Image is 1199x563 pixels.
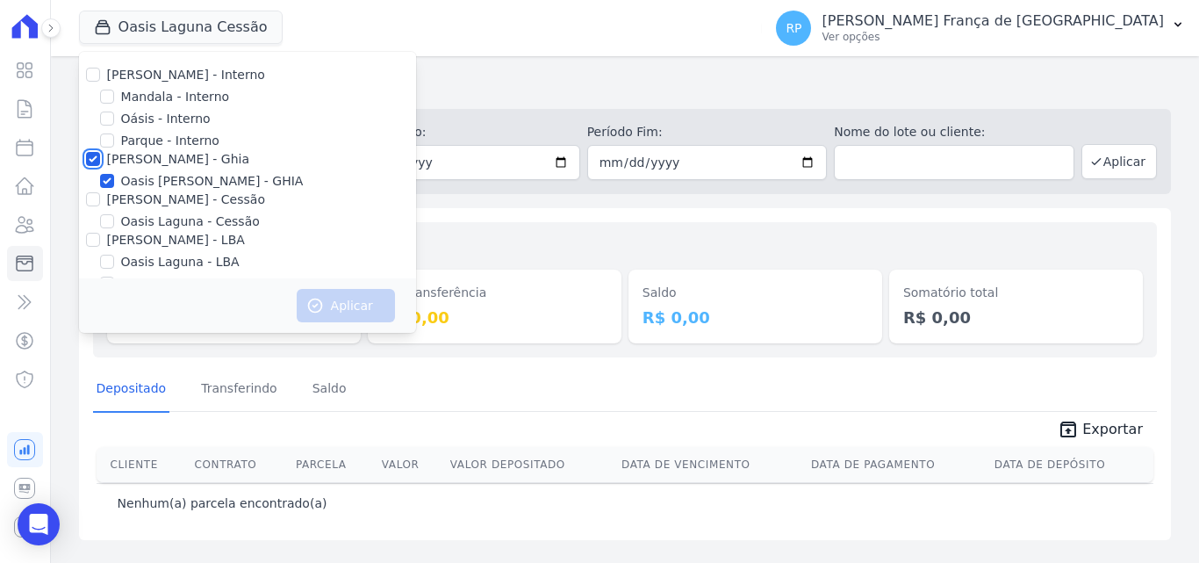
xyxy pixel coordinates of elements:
[786,22,801,34] span: RP
[121,88,229,106] label: Mandala - Interno
[121,172,304,191] label: Oasis [PERSON_NAME] - GHIA
[587,123,828,141] label: Período Fim:
[834,123,1074,141] label: Nome do lote ou cliente:
[97,447,188,482] th: Cliente
[121,275,251,293] label: Oasis Laguna - LBA 2
[443,447,614,482] th: Valor Depositado
[822,30,1164,44] p: Ver opções
[18,503,60,545] div: Open Intercom Messenger
[804,447,987,482] th: Data de Pagamento
[822,12,1164,30] p: [PERSON_NAME] França de [GEOGRAPHIC_DATA]
[121,253,240,271] label: Oasis Laguna - LBA
[118,494,327,512] p: Nenhum(a) parcela encontrado(a)
[107,192,265,206] label: [PERSON_NAME] - Cessão
[643,306,868,329] dd: R$ 0,00
[382,284,607,302] dt: Em transferência
[197,367,281,413] a: Transferindo
[93,367,170,413] a: Depositado
[375,447,443,482] th: Valor
[1058,419,1079,440] i: unarchive
[297,289,395,322] button: Aplicar
[614,447,804,482] th: Data de Vencimento
[643,284,868,302] dt: Saldo
[289,447,375,482] th: Parcela
[987,447,1153,482] th: Data de Depósito
[121,213,260,231] label: Oasis Laguna - Cessão
[121,110,211,128] label: Oásis - Interno
[762,4,1199,53] button: RP [PERSON_NAME] França de [GEOGRAPHIC_DATA] Ver opções
[79,70,1171,102] h2: Minha Carteira
[188,447,289,482] th: Contrato
[903,306,1129,329] dd: R$ 0,00
[107,233,245,247] label: [PERSON_NAME] - LBA
[1082,419,1143,440] span: Exportar
[1044,419,1157,444] a: unarchive Exportar
[309,367,350,413] a: Saldo
[107,68,265,82] label: [PERSON_NAME] - Interno
[1081,144,1157,179] button: Aplicar
[340,123,580,141] label: Período Inicío:
[382,306,607,329] dd: R$ 0,00
[107,152,249,166] label: [PERSON_NAME] - Ghia
[121,132,219,150] label: Parque - Interno
[79,11,283,44] button: Oasis Laguna Cessão
[903,284,1129,302] dt: Somatório total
